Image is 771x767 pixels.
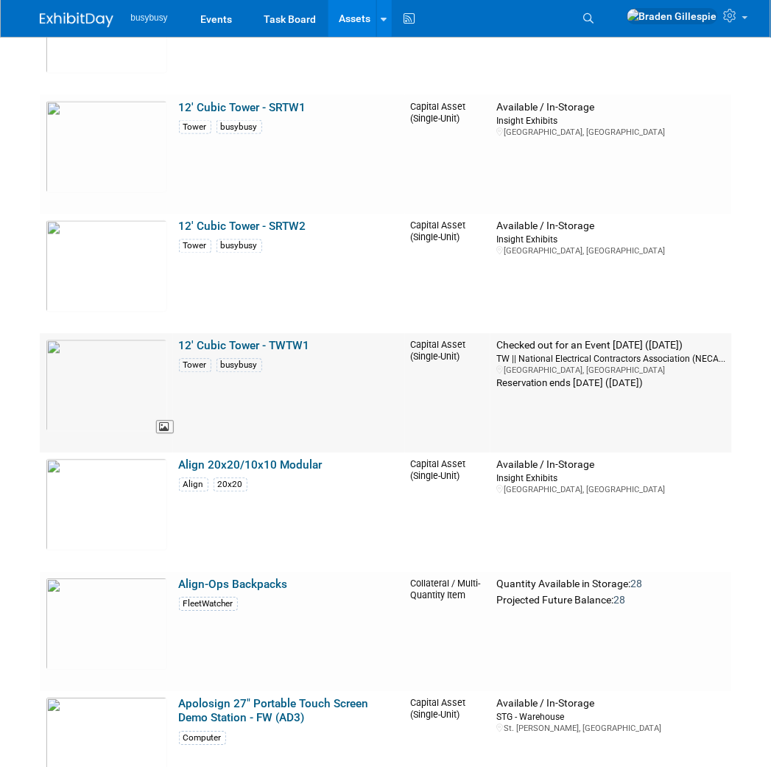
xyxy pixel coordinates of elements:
div: Computer [179,732,226,746]
div: FleetWatcher [179,598,238,612]
div: busybusy [216,239,262,253]
a: Apolosign 27" Portable Touch Screen Demo Station - FW (AD3) [179,698,369,726]
a: 12' Cubic Tower - SRTW2 [179,220,306,234]
div: [GEOGRAPHIC_DATA], [GEOGRAPHIC_DATA] [496,485,725,496]
div: Tower [179,120,211,134]
span: busybusy [131,13,168,23]
span: View Asset Images [156,421,174,435]
div: [GEOGRAPHIC_DATA], [GEOGRAPHIC_DATA] [496,365,725,377]
td: Capital Asset (Single-Unit) [405,334,491,453]
div: Quantity Available in Storage: [496,578,725,592]
div: 20x20 [214,478,247,492]
div: Available / In-Storage [496,698,725,711]
img: ExhibitDay [40,13,113,27]
div: [GEOGRAPHIC_DATA], [GEOGRAPHIC_DATA] [496,127,725,138]
a: 12' Cubic Tower - SRTW1 [179,101,306,114]
div: Tower [179,239,211,253]
div: busybusy [216,359,262,373]
a: 12' Cubic Tower - TWTW1 [179,340,310,353]
div: Available / In-Storage [496,459,725,472]
td: Capital Asset (Single-Unit) [405,453,491,572]
div: [GEOGRAPHIC_DATA], [GEOGRAPHIC_DATA] [496,246,725,257]
div: STG - Warehouse [496,711,725,724]
span: 28 [630,578,642,590]
span: 28 [613,595,625,606]
div: Tower [179,359,211,373]
img: Braden Gillespie [627,8,718,24]
div: St. [PERSON_NAME], [GEOGRAPHIC_DATA] [496,724,725,735]
div: Available / In-Storage [496,101,725,114]
a: Align-Ops Backpacks [179,578,288,592]
div: Insight Exhibits [496,472,725,485]
div: busybusy [216,120,262,134]
div: Insight Exhibits [496,234,725,246]
div: Available / In-Storage [496,220,725,234]
div: Align [179,478,208,492]
td: Capital Asset (Single-Unit) [405,214,491,334]
a: Align 20x20/10x10 Modular [179,459,323,472]
div: Reservation ends [DATE] ([DATE]) [496,377,725,390]
div: Projected Future Balance: [496,592,725,608]
div: TW || National Electrical Contractors Association (NECA... [496,353,725,365]
div: Checked out for an Event [DATE] ([DATE]) [496,340,725,353]
td: Collateral / Multi-Quantity Item [405,572,491,692]
td: Capital Asset (Single-Unit) [405,95,491,214]
div: Insight Exhibits [496,114,725,127]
